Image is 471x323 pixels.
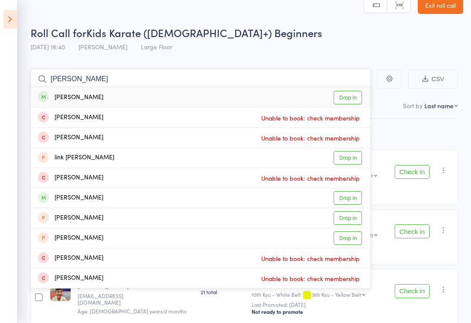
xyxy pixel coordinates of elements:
[78,42,127,51] span: [PERSON_NAME]
[334,91,362,104] a: Drop in
[259,272,362,285] span: Unable to book: check membership
[38,253,103,263] div: [PERSON_NAME]
[395,165,430,179] button: Check in
[38,153,114,163] div: link [PERSON_NAME]
[324,172,373,178] div: 7th Kyu - Green Belt
[38,273,103,283] div: [PERSON_NAME]
[50,281,71,301] img: image1705986048.png
[252,308,384,315] div: Not ready to promote
[334,231,362,245] a: Drop in
[259,172,362,185] span: Unable to book: check membership
[78,307,186,315] span: Age: [DEMOGRAPHIC_DATA] years 0 months
[259,111,362,124] span: Unable to book: check membership
[395,284,430,298] button: Check in
[424,101,454,110] div: Last name
[334,211,362,225] a: Drop in
[38,93,103,103] div: [PERSON_NAME]
[38,173,103,183] div: [PERSON_NAME]
[395,224,430,238] button: Check in
[259,252,362,265] span: Unable to book: check membership
[334,151,362,165] a: Drop in
[403,101,423,110] label: Sort by
[334,191,362,205] a: Drop in
[86,25,322,40] span: Kids Karate ([DEMOGRAPHIC_DATA]+) Beginners
[31,42,65,51] span: [DATE] 16:40
[312,292,361,297] div: 9th Kyu - Yellow Belt
[38,193,103,203] div: [PERSON_NAME]
[38,233,103,243] div: [PERSON_NAME]
[38,133,103,143] div: [PERSON_NAME]
[252,302,384,308] small: Last Promoted: [DATE]
[38,213,103,223] div: [PERSON_NAME]
[38,113,103,123] div: [PERSON_NAME]
[321,232,373,238] div: 8th Kyu - Orange Belt
[259,131,362,144] span: Unable to book: check membership
[408,70,458,89] button: CSV
[252,292,384,299] div: 10th Kyu - White Belt
[141,42,172,51] span: Large Floor
[78,293,134,306] small: M.masalkovska@yahoo.com
[201,288,245,296] span: 21 total
[31,69,371,89] input: Search by name
[31,25,86,40] span: Roll Call for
